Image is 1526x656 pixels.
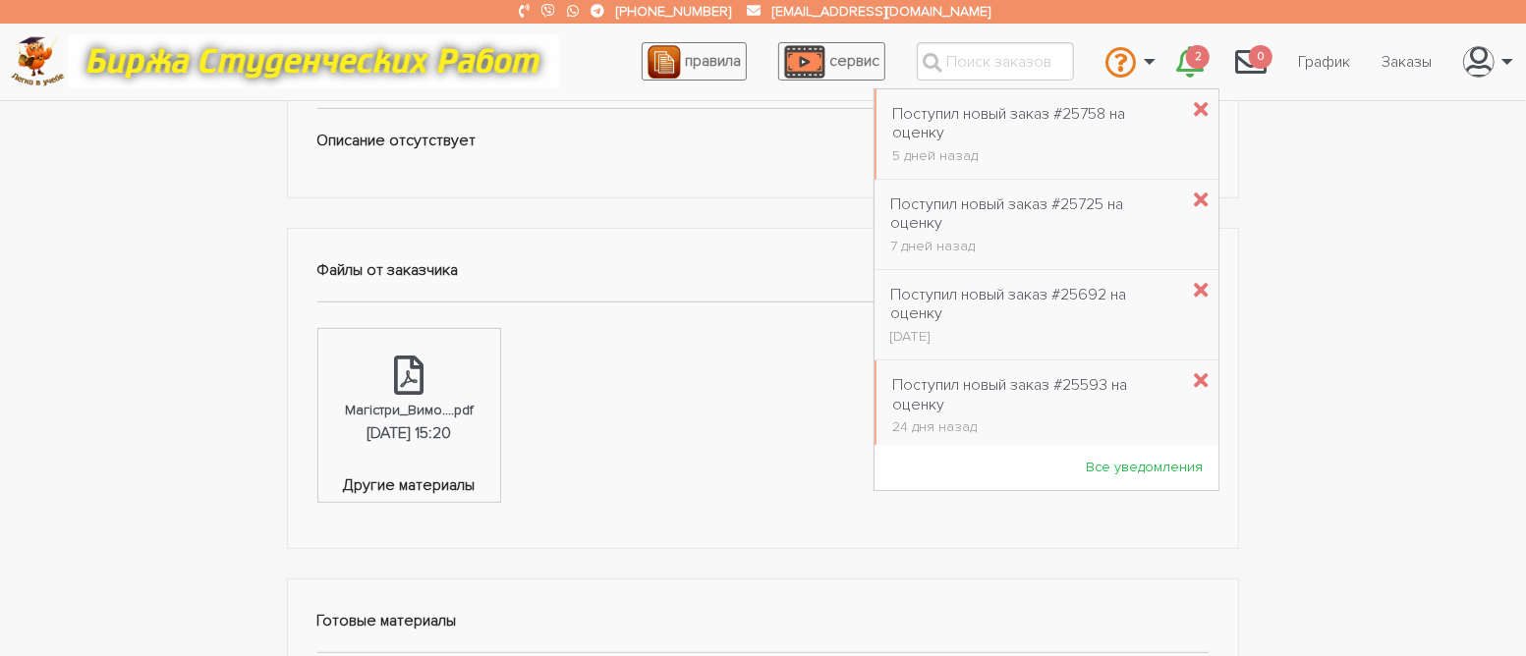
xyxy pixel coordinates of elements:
[1070,449,1218,485] a: Все уведомления
[11,36,65,86] img: logo-c4363faeb99b52c628a42810ed6dfb4293a56d4e4775eb116515dfe7f33672af.png
[892,105,1178,142] div: Поступил новый заказ #25758 на оценку
[892,376,1178,413] div: Поступил новый заказ #25593 на оценку
[875,185,1194,265] a: Поступил новый заказ #25725 на оценку 7 дней назад
[685,51,741,71] span: правила
[829,51,879,71] span: сервис
[1366,43,1447,81] a: Заказы
[367,421,451,447] div: [DATE] 15:20
[892,149,1178,163] div: 5 дней назад
[617,3,732,20] a: [PHONE_NUMBER]
[642,42,747,81] a: правила
[287,32,1240,198] div: Описание отсутствует
[917,42,1074,81] input: Поиск заказов
[1186,45,1210,70] span: 2
[1282,43,1366,81] a: График
[773,3,991,20] a: [EMAIL_ADDRESS][DOMAIN_NAME]
[317,260,459,280] strong: Файлы от заказчика
[345,399,474,421] div: Магістри_Вимо....pdf
[317,611,457,630] strong: Готовые материалы
[1249,45,1272,70] span: 0
[1160,35,1219,88] a: 2
[318,473,500,502] span: Другие материалы
[68,34,559,88] img: motto-12e01f5a76059d5f6a28199ef077b1f78e012cfde436ab5cf1d4517935686d32.gif
[890,330,1178,344] div: [DATE]
[876,365,1194,446] a: Поступил новый заказ #25593 на оценку 24 дня назад
[648,45,681,79] img: agreement_icon-feca34a61ba7f3d1581b08bc946b2ec1ccb426f67415f344566775c155b7f62c.png
[876,94,1194,175] a: Поступил новый заказ #25758 на оценку 5 дней назад
[318,329,500,473] a: Магістри_Вимо....pdf[DATE] 15:20
[1219,35,1282,88] a: 0
[778,42,885,81] a: сервис
[892,420,1178,434] div: 24 дня назад
[784,45,825,79] img: play_icon-49f7f135c9dc9a03216cfdbccbe1e3994649169d890fb554cedf0eac35a01ba8.png
[875,275,1194,355] a: Поступил новый заказ #25692 на оценку [DATE]
[890,195,1178,233] div: Поступил новый заказ #25725 на оценку
[890,286,1178,323] div: Поступил новый заказ #25692 на оценку
[890,240,1178,253] div: 7 дней назад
